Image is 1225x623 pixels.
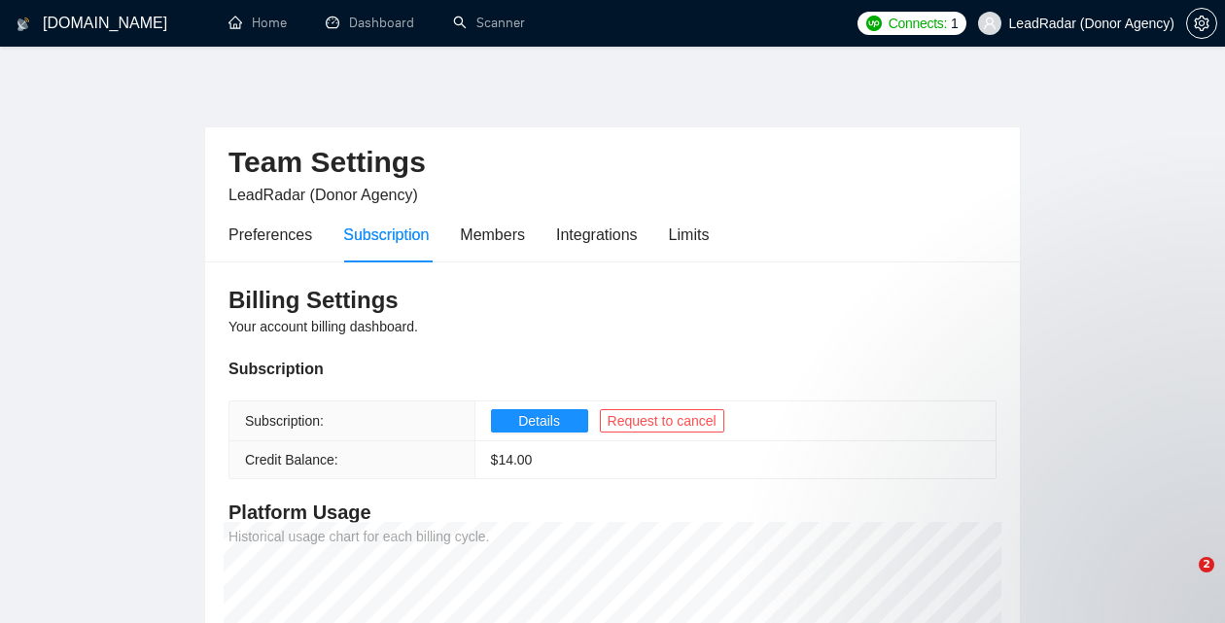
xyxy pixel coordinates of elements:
[17,9,30,40] img: logo
[1199,557,1214,572] span: 2
[228,357,997,381] div: Subscription
[453,15,525,31] a: searchScanner
[491,409,588,433] button: Details
[228,143,997,183] h2: Team Settings
[518,410,560,432] span: Details
[228,223,312,247] div: Preferences
[1186,8,1217,39] button: setting
[1186,16,1217,31] a: setting
[228,15,287,31] a: homeHome
[245,413,324,429] span: Subscription:
[1159,557,1206,604] iframe: Intercom live chat
[889,13,947,34] span: Connects:
[228,285,997,316] h3: Billing Settings
[245,452,338,467] span: Credit Balance:
[228,499,997,526] h4: Platform Usage
[866,16,882,31] img: upwork-logo.png
[1187,16,1216,31] span: setting
[608,410,717,432] span: Request to cancel
[669,223,710,247] div: Limits
[556,223,638,247] div: Integrations
[983,17,997,30] span: user
[343,223,429,247] div: Subscription
[600,409,724,433] button: Request to cancel
[460,223,525,247] div: Members
[326,15,414,31] a: dashboardDashboard
[228,187,418,203] span: LeadRadar (Donor Agency)
[491,452,533,467] span: $ 14.00
[228,319,418,334] span: Your account billing dashboard.
[951,13,959,34] span: 1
